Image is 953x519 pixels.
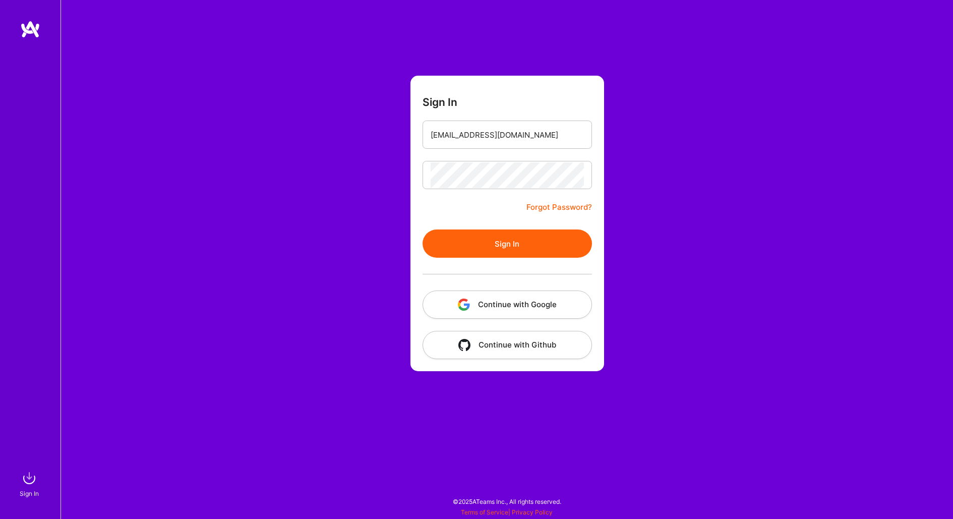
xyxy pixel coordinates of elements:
[461,508,508,516] a: Terms of Service
[431,122,584,148] input: Email...
[19,468,39,488] img: sign in
[423,291,592,319] button: Continue with Google
[526,201,592,213] a: Forgot Password?
[21,468,39,499] a: sign inSign In
[423,331,592,359] button: Continue with Github
[20,20,40,38] img: logo
[423,229,592,258] button: Sign In
[20,488,39,499] div: Sign In
[461,508,553,516] span: |
[458,339,470,351] img: icon
[61,489,953,514] div: © 2025 ATeams Inc., All rights reserved.
[423,96,457,108] h3: Sign In
[458,299,470,311] img: icon
[512,508,553,516] a: Privacy Policy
